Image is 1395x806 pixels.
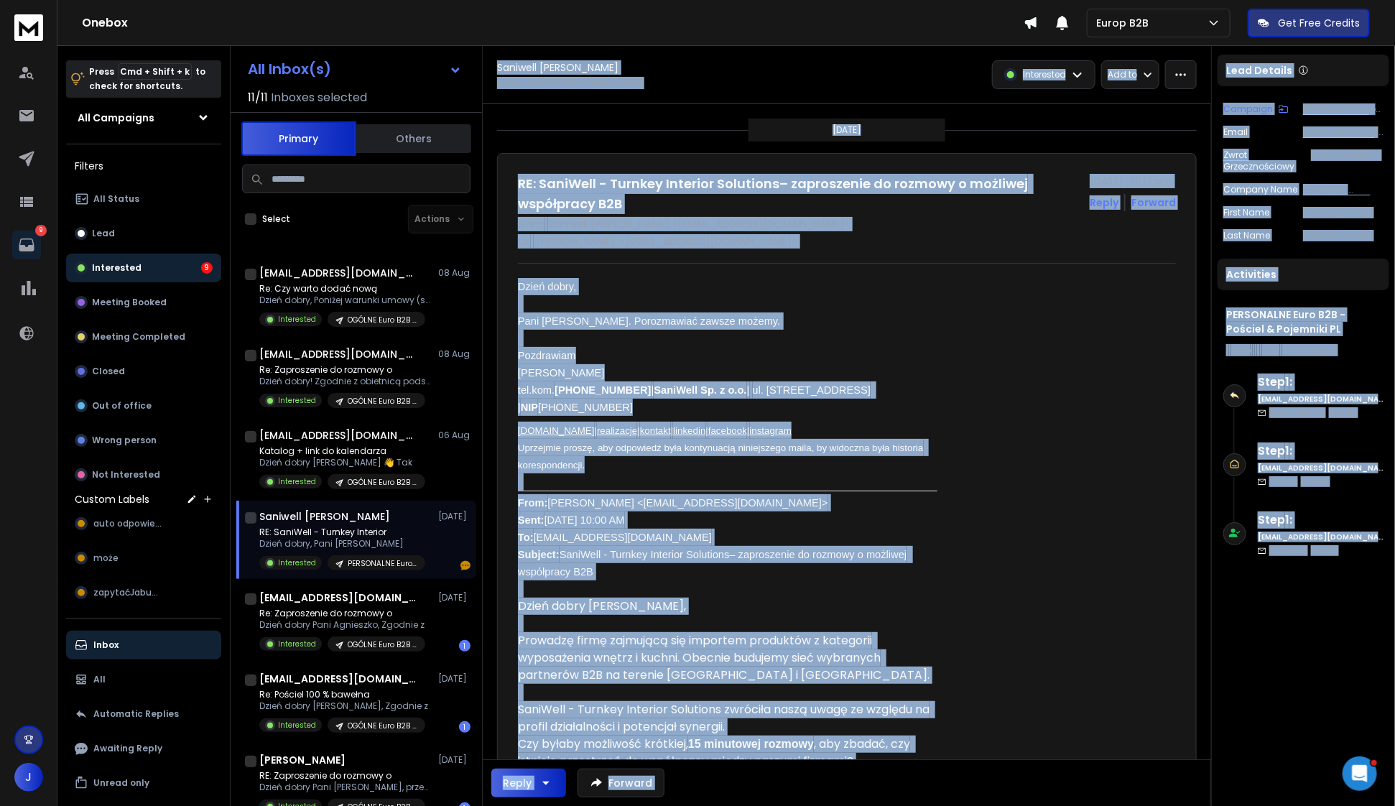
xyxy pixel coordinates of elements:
[14,763,43,792] span: J
[259,689,428,700] p: Re: Pościel 100 % bawełna
[555,384,651,396] b: [PHONE_NUMBER]
[518,384,873,413] span: tel.kom. | | ul. [STREET_ADDRESS] | [PHONE_NUMBER]
[66,734,221,763] button: Awaiting Reply
[1257,344,1336,356] span: 1 day in sequence
[259,753,346,767] h1: [PERSON_NAME]
[1223,184,1297,195] p: Company Name
[14,14,43,41] img: logo
[518,549,560,560] b: Subject:
[66,288,221,317] button: Meeting Booked
[278,314,316,325] p: Interested
[278,639,316,649] p: Interested
[93,708,179,720] p: Automatic Replies
[66,185,221,213] button: All Status
[259,770,432,782] p: RE: Zaproszenie do rozmowy o
[348,396,417,407] p: OGÓLNE Euro B2B - Pościel & Pojemniki PL
[93,777,149,789] p: Unread only
[1248,9,1370,37] button: Get Free Credits
[259,608,425,619] p: Re: Zaproszenie do rozmowy o
[271,89,367,106] h3: Inboxes selected
[1258,443,1384,460] h6: Step 1 :
[66,254,221,282] button: Interested9
[1226,307,1381,336] h1: PERSONALNE Euro B2B - Pościel & Pojemniki PL
[92,435,157,446] p: Wrong person
[93,639,119,651] p: Inbox
[518,598,937,615] p: Dzień dobry [PERSON_NAME],
[673,425,705,436] a: linkedin
[66,426,221,455] button: Wrong person
[356,123,471,154] button: Others
[66,156,221,176] h3: Filters
[518,217,1176,231] p: from: Saniwell [PERSON_NAME] <[EMAIL_ADDRESS][DOMAIN_NAME]>
[1131,195,1176,210] div: Forward
[1223,230,1270,241] p: Last Name
[78,111,154,125] h1: All Campaigns
[1226,345,1381,356] div: |
[597,425,637,436] span: realizacje
[750,425,792,436] a: instagram
[259,445,425,457] p: Katalog + link do kalendarza
[1343,756,1377,791] iframe: Intercom live chat
[348,558,417,569] p: PERSONALNE Euro B2B - Pościel & Pojemniki PL
[66,323,221,351] button: Meeting Completed
[259,700,428,712] p: Dzień dobry [PERSON_NAME], Zgodnie z
[259,672,417,686] h1: [EMAIL_ADDRESS][DOMAIN_NAME]
[518,174,1081,214] h1: RE: SaniWell - Turnkey Interior Solutions– zaproszenie do rozmowy o możliwej współpracy B2B
[491,769,566,797] button: Reply
[518,425,595,436] a: [DOMAIN_NAME]
[12,231,41,259] a: 9
[35,225,47,236] p: 9
[93,193,139,205] p: All Status
[93,587,161,598] span: zapytaćJabuka
[1096,16,1154,30] p: Europ B2B
[1223,103,1273,115] p: Campaign
[518,514,544,526] b: Sent:
[518,736,937,770] p: Czy byłaby możliwość krótkiej, , aby zbadać, czy istnieje przestrzeń do współpracy między naszymi...
[1278,16,1360,30] p: Get Free Credits
[1090,174,1176,188] p: [DATE] : 01:17 pm
[1258,511,1384,529] h6: Step 1 :
[1303,126,1384,138] p: [EMAIL_ADDRESS][DOMAIN_NAME]
[833,124,861,136] p: [DATE]
[262,213,290,225] label: Select
[518,497,548,509] span: From:
[438,592,471,603] p: [DATE]
[1303,230,1384,241] p: [PERSON_NAME]
[518,350,576,361] span: Pozdrawiam
[248,62,331,76] h1: All Inbox(s)
[708,425,747,436] a: facebook
[1223,207,1269,218] p: First Name
[92,297,167,308] p: Meeting Booked
[1218,259,1389,290] div: Activities
[259,782,432,793] p: Dzień dobry Pani [PERSON_NAME], przekazałem
[259,364,432,376] p: Re: Zaproszenie do rozmowy o
[66,665,221,694] button: All
[66,578,221,607] button: zapytaćJabuka
[1269,407,1357,418] p: Reply Received
[518,497,910,578] span: [PERSON_NAME] <[EMAIL_ADDRESS][DOMAIN_NAME]> [DATE] 10:00 AM [EMAIL_ADDRESS][DOMAIN_NAME] SaniWel...
[278,395,316,406] p: Interested
[66,392,221,420] button: Out of office
[92,400,152,412] p: Out of office
[497,60,618,75] h1: Saniwell [PERSON_NAME]
[348,639,417,650] p: OGÓLNE Euro B2B - Pościel & Pojemniki PL
[93,518,164,529] span: auto odpowiedź
[93,674,106,685] p: All
[348,721,417,731] p: OGÓLNE Euro B2B - Pościel & Pojemniki PL
[688,738,814,750] span: 15 minutowej rozmowy
[259,295,432,306] p: Dzień dobry, Poniżej warunki umowy (szkic)
[66,544,221,573] button: może
[1258,532,1384,542] h6: [EMAIL_ADDRESS][DOMAIN_NAME]
[259,527,425,538] p: RE: SaniWell - Turnkey Interior
[497,78,642,89] p: [EMAIL_ADDRESS][DOMAIN_NAME]
[640,425,671,436] a: kontakt
[66,357,221,386] button: Closed
[118,63,192,80] span: Cmd + Shift + k
[259,457,425,468] p: Dzień dobry [PERSON_NAME] 👋 Tak
[66,219,221,248] button: Lead
[93,743,162,754] p: Awaiting Reply
[259,538,425,550] p: Dzień dobry, Pani [PERSON_NAME]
